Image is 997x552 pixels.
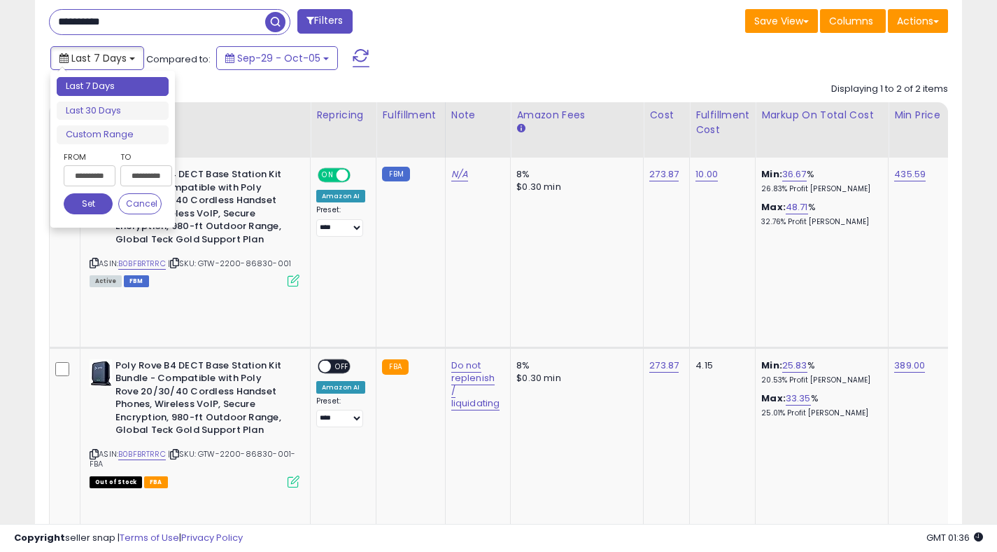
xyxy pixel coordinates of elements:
[516,181,632,193] div: $0.30 min
[649,108,684,123] div: Cost
[237,51,320,65] span: Sep-29 - Oct-05
[516,168,632,181] div: 8%
[90,359,299,486] div: ASIN:
[331,360,353,372] span: OFF
[756,102,889,158] th: The percentage added to the cost of goods (COGS) that forms the calculator for Min & Max prices.
[57,102,169,120] li: Last 30 Days
[118,258,166,270] a: B0BFBRTRRC
[745,9,818,33] button: Save View
[115,359,285,441] b: Poly Rove B4 DECT Base Station Kit Bundle - Compatible with Poly Rove 20/30/40 Cordless Handset P...
[516,108,637,123] div: Amazon Fees
[761,359,877,385] div: %
[216,46,338,70] button: Sep-29 - Oct-05
[316,190,365,202] div: Amazon AI
[649,167,679,181] a: 273.87
[761,108,882,123] div: Markup on Total Cost
[761,392,877,418] div: %
[761,359,782,372] b: Min:
[64,193,113,214] button: Set
[761,408,877,418] p: 25.01% Profit [PERSON_NAME]
[181,531,243,544] a: Privacy Policy
[316,205,365,237] div: Preset:
[118,448,166,460] a: B0BFBRTRRC
[64,150,113,164] label: From
[761,392,786,405] b: Max:
[14,531,65,544] strong: Copyright
[168,258,291,269] span: | SKU: GTW-2200-86830-001
[382,167,409,181] small: FBM
[57,125,169,144] li: Custom Range
[888,9,948,33] button: Actions
[786,200,808,214] a: 48.71
[451,108,505,123] div: Note
[86,108,304,123] div: Title
[695,108,749,137] div: Fulfillment Cost
[761,167,782,181] b: Min:
[786,392,811,406] a: 33.35
[761,200,786,214] b: Max:
[782,359,807,373] a: 25.83
[382,359,408,375] small: FBA
[926,531,983,544] span: 2025-10-13 01:36 GMT
[894,359,925,373] a: 389.00
[894,108,966,123] div: Min Price
[831,83,948,96] div: Displaying 1 to 2 of 2 items
[761,217,877,227] p: 32.76% Profit [PERSON_NAME]
[71,51,127,65] span: Last 7 Days
[297,9,352,34] button: Filters
[146,53,211,66] span: Compared to:
[57,77,169,96] li: Last 7 Days
[382,108,439,123] div: Fulfillment
[782,167,807,181] a: 36.67
[894,167,926,181] a: 435.59
[118,193,162,214] button: Cancel
[90,168,299,285] div: ASIN:
[124,275,149,287] span: FBM
[761,375,877,385] p: 20.53% Profit [PERSON_NAME]
[649,359,679,373] a: 273.87
[50,46,144,70] button: Last 7 Days
[516,123,525,135] small: Amazon Fees.
[516,372,632,385] div: $0.30 min
[348,170,371,181] span: OFF
[90,448,295,469] span: | SKU: GTW-2200-86830-001-FBA
[451,167,468,181] a: N/A
[90,476,142,488] span: All listings that are currently out of stock and unavailable for purchase on Amazon
[761,168,877,194] div: %
[695,167,718,181] a: 10.00
[316,108,370,123] div: Repricing
[319,170,337,181] span: ON
[316,396,365,428] div: Preset:
[14,532,243,545] div: seller snap | |
[829,14,873,28] span: Columns
[115,168,285,249] b: Poly Rove B4 DECT Base Station Kit Bundle - Compatible with Poly Rove 20/30/40 Cordless Handset P...
[695,359,744,372] div: 4.15
[761,201,877,227] div: %
[451,359,500,411] a: Do not replenish / liquidating
[90,275,122,287] span: All listings currently available for purchase on Amazon
[516,359,632,372] div: 8%
[144,476,168,488] span: FBA
[316,381,365,394] div: Amazon AI
[120,531,179,544] a: Terms of Use
[761,184,877,194] p: 26.83% Profit [PERSON_NAME]
[820,9,886,33] button: Columns
[120,150,162,164] label: To
[90,359,112,387] img: 41l57IkBqRL._SL40_.jpg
